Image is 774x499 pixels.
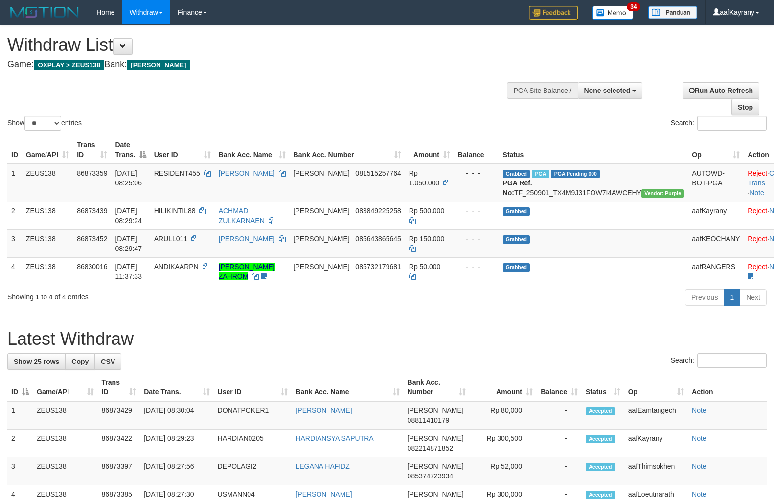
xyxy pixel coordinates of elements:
th: Trans ID: activate to sort column ascending [73,136,111,164]
td: 1 [7,164,22,202]
th: Balance: activate to sort column ascending [537,373,582,401]
span: [DATE] 08:29:24 [115,207,142,225]
td: aafKayrany [688,202,744,229]
span: Rp 500.000 [409,207,444,215]
th: Op: activate to sort column ascending [688,136,744,164]
span: Copy 08811410179 to clipboard [408,416,450,424]
td: ZEUS138 [22,229,73,257]
a: Note [692,434,706,442]
a: Reject [748,207,767,215]
a: [PERSON_NAME] [296,407,352,414]
td: 4 [7,257,22,285]
span: Marked by aaftrukkakada [532,170,549,178]
th: ID [7,136,22,164]
img: Feedback.jpg [529,6,578,20]
span: [PERSON_NAME] [408,407,464,414]
th: Bank Acc. Number: activate to sort column ascending [290,136,405,164]
td: HARDIAN0205 [214,430,292,457]
a: Note [692,490,706,498]
td: 3 [7,229,22,257]
span: Show 25 rows [14,358,59,365]
span: PGA Pending [551,170,600,178]
input: Search: [697,116,767,131]
span: [PERSON_NAME] [408,490,464,498]
th: Status [499,136,688,164]
a: Run Auto-Refresh [683,82,759,99]
td: aafRANGERS [688,257,744,285]
button: None selected [578,82,643,99]
td: ZEUS138 [22,257,73,285]
div: - - - [458,206,495,216]
span: Grabbed [503,170,530,178]
span: [PERSON_NAME] [408,462,464,470]
a: Note [750,189,764,197]
span: ARULL011 [154,235,188,243]
td: aafKEOCHANY [688,229,744,257]
th: User ID: activate to sort column ascending [214,373,292,401]
td: - [537,401,582,430]
td: aafKayrany [624,430,688,457]
span: Copy 082214871852 to clipboard [408,444,453,452]
a: CSV [94,353,121,370]
a: Next [740,289,767,306]
td: 1 [7,401,33,430]
th: Status: activate to sort column ascending [582,373,624,401]
span: Rp 150.000 [409,235,444,243]
a: Note [692,407,706,414]
span: Vendor URL: https://trx4.1velocity.biz [641,189,684,198]
td: DEPOLAGI2 [214,457,292,485]
th: User ID: activate to sort column ascending [150,136,215,164]
td: ZEUS138 [22,202,73,229]
span: [DATE] 08:25:06 [115,169,142,187]
span: None selected [584,87,631,94]
span: [DATE] 11:37:33 [115,263,142,280]
a: [PERSON_NAME] [219,169,275,177]
th: Bank Acc. Name: activate to sort column ascending [215,136,290,164]
span: Copy 085643865645 to clipboard [355,235,401,243]
td: [DATE] 08:27:56 [140,457,213,485]
span: 86830016 [77,263,107,271]
td: 3 [7,457,33,485]
th: Op: activate to sort column ascending [624,373,688,401]
td: 86873429 [98,401,140,430]
th: Date Trans.: activate to sort column ascending [140,373,213,401]
a: HARDIANSYA SAPUTRA [296,434,373,442]
a: ACHMAD ZULKARNAEN [219,207,265,225]
span: RESIDENT455 [154,169,200,177]
span: Copy 081515257764 to clipboard [355,169,401,177]
span: 86873452 [77,235,107,243]
span: [PERSON_NAME] [294,207,350,215]
div: Showing 1 to 4 of 4 entries [7,288,315,302]
a: Copy [65,353,95,370]
a: Note [692,462,706,470]
a: Show 25 rows [7,353,66,370]
th: ID: activate to sort column descending [7,373,33,401]
div: - - - [458,262,495,272]
select: Showentries [24,116,61,131]
span: [PERSON_NAME] [294,235,350,243]
img: Button%20Memo.svg [592,6,634,20]
td: ZEUS138 [33,430,98,457]
td: DONATPOKER1 [214,401,292,430]
td: ZEUS138 [33,401,98,430]
td: [DATE] 08:30:04 [140,401,213,430]
td: aafThimsokhen [624,457,688,485]
th: Trans ID: activate to sort column ascending [98,373,140,401]
span: HILIKINTIL88 [154,207,196,215]
td: [DATE] 08:29:23 [140,430,213,457]
a: Previous [685,289,724,306]
span: Grabbed [503,235,530,244]
td: ZEUS138 [33,457,98,485]
span: [PERSON_NAME] [408,434,464,442]
span: Accepted [586,435,615,443]
span: Copy 085374723934 to clipboard [408,472,453,480]
th: Amount: activate to sort column ascending [470,373,537,401]
span: Copy 083849225258 to clipboard [355,207,401,215]
img: MOTION_logo.png [7,5,82,20]
span: Rp 50.000 [409,263,441,271]
span: OXPLAY > ZEUS138 [34,60,104,70]
a: LEGANA HAFIDZ [296,462,349,470]
a: [PERSON_NAME] [219,235,275,243]
td: - [537,457,582,485]
span: CSV [101,358,115,365]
